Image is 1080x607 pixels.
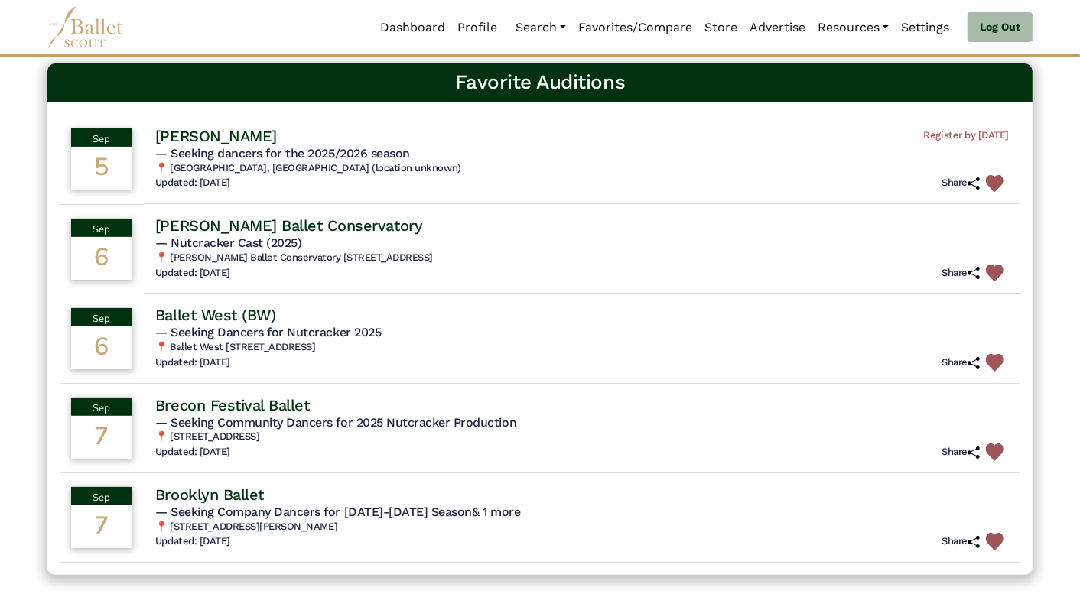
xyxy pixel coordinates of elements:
a: Dashboard [374,11,451,44]
h6: Share [942,267,980,280]
span: — Nutcracker Cast (2025) [155,235,301,250]
a: Log Out [968,12,1033,43]
h6: Updated: [DATE] [155,177,230,190]
h6: Updated: [DATE] [155,356,230,369]
h6: 📍 [GEOGRAPHIC_DATA], [GEOGRAPHIC_DATA] (location unknown) [155,162,1009,175]
h4: [PERSON_NAME] Ballet Conservatory [155,216,422,235]
a: Store [698,11,743,44]
h3: Favorite Auditions [60,70,1020,96]
div: Sep [71,308,132,326]
h6: Share [942,356,980,369]
h6: Share [942,446,980,459]
span: — Seeking Dancers for Nutcracker 2025 [155,325,381,339]
h6: Updated: [DATE] [155,535,230,548]
h4: [PERSON_NAME] [155,126,277,146]
a: Search [509,11,572,44]
h6: 📍 [STREET_ADDRESS] [155,430,1009,443]
h6: Updated: [DATE] [155,446,230,459]
a: Favorites/Compare [572,11,698,44]
div: 7 [71,505,132,548]
a: Advertise [743,11,812,44]
span: — Seeking Company Dancers for [DATE]-[DATE] Season [155,505,520,519]
h6: 📍 [PERSON_NAME] Ballet Conservatory [STREET_ADDRESS] [155,252,1009,265]
div: 7 [71,416,132,459]
div: Sep [71,398,132,416]
h6: 📍 Ballet West [STREET_ADDRESS] [155,341,1009,354]
h4: Brooklyn Ballet [155,485,264,505]
div: 6 [71,237,132,280]
div: Sep [71,219,132,237]
a: Resources [812,11,895,44]
h6: Share [942,535,980,548]
div: 5 [71,147,132,190]
div: Sep [71,487,132,505]
h6: 📍 [STREET_ADDRESS][PERSON_NAME] [155,521,1009,534]
span: Register by [DATE] [924,129,1009,142]
div: Sep [71,128,132,147]
div: 6 [71,326,132,369]
h6: Share [942,177,980,190]
a: Settings [895,11,955,44]
h6: Updated: [DATE] [155,267,230,280]
h4: Brecon Festival Ballet [155,395,309,415]
a: & 1 more [472,505,520,519]
span: — Seeking dancers for the 2025/2026 season [155,146,410,161]
a: Profile [451,11,503,44]
h4: Ballet West (BW) [155,305,275,325]
span: — Seeking Community Dancers for 2025 Nutcracker Production [155,415,516,430]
